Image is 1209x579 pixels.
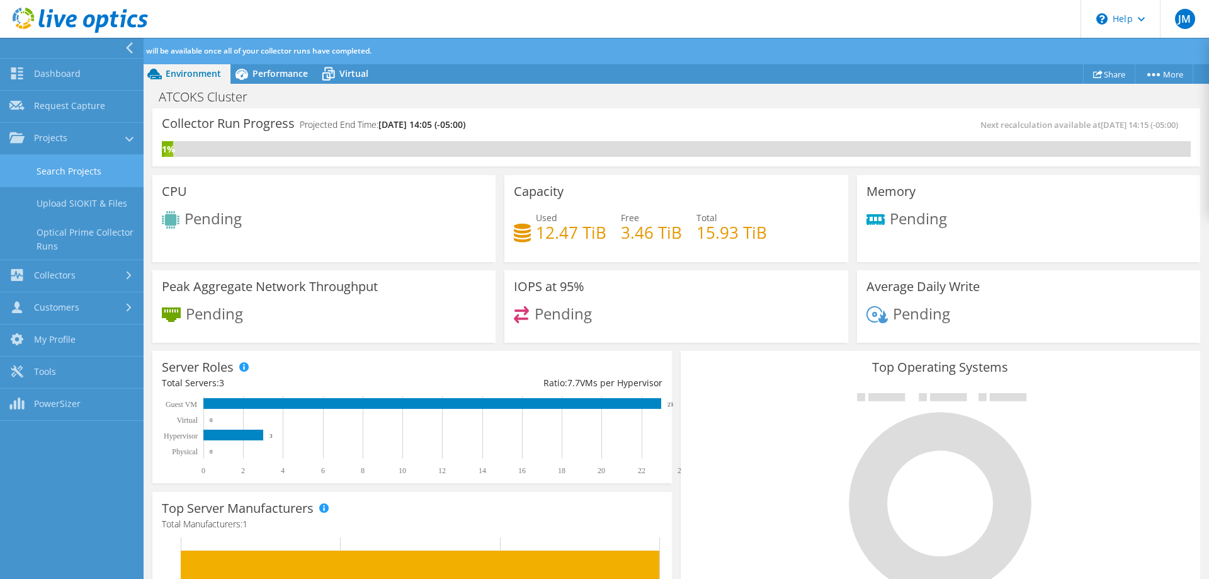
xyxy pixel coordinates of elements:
h4: Projected End Time: [300,118,465,132]
div: Total Servers: [162,376,412,390]
text: 0 [210,449,213,455]
span: Pending [186,302,243,323]
span: [DATE] 14:05 (-05:00) [378,118,465,130]
a: More [1135,64,1193,84]
span: Performance [253,67,308,79]
h3: Memory [866,185,916,198]
span: Virtual [339,67,368,79]
h3: Average Daily Write [866,280,980,294]
h3: Top Server Manufacturers [162,502,314,515]
h3: Top Operating Systems [690,360,1191,374]
span: Additional analysis will be available once all of your collector runs have completed. [77,45,372,56]
span: Pending [890,207,947,228]
text: 3 [270,433,273,439]
text: 10 [399,466,406,475]
span: Total [696,212,717,224]
svg: \n [1096,13,1108,25]
text: 8 [361,466,365,475]
span: Free [621,212,639,224]
span: [DATE] 14:15 (-05:00) [1101,119,1178,130]
text: 18 [558,466,565,475]
div: 1% [162,142,173,156]
h4: Total Manufacturers: [162,517,662,531]
text: 16 [518,466,526,475]
span: Environment [166,67,221,79]
text: Hypervisor [164,432,198,440]
text: Virtual [177,416,198,425]
span: JM [1175,9,1195,29]
span: Used [536,212,557,224]
span: 3 [219,377,224,389]
h3: Peak Aggregate Network Throughput [162,280,378,294]
text: 14 [479,466,486,475]
span: Pending [893,302,950,323]
text: 23 [667,401,674,408]
text: 6 [321,466,325,475]
span: Next recalculation available at [980,119,1184,130]
span: Pending [535,302,592,323]
h4: 12.47 TiB [536,226,606,239]
span: Pending [184,208,242,229]
h4: 3.46 TiB [621,226,682,239]
text: 2 [241,466,245,475]
text: 22 [638,466,645,475]
h3: Capacity [514,185,564,198]
text: 20 [598,466,605,475]
span: 7.7 [567,377,580,389]
div: Ratio: VMs per Hypervisor [412,376,662,390]
text: 12 [438,466,446,475]
span: 1 [242,518,247,530]
h1: ATCOKS Cluster [153,90,267,104]
text: 0 [210,417,213,423]
h3: Server Roles [162,360,234,374]
text: 4 [281,466,285,475]
h4: 15.93 TiB [696,226,767,239]
a: Share [1083,64,1135,84]
text: Guest VM [166,400,197,409]
text: 0 [201,466,205,475]
h3: IOPS at 95% [514,280,584,294]
text: Physical [172,447,198,456]
h3: CPU [162,185,187,198]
